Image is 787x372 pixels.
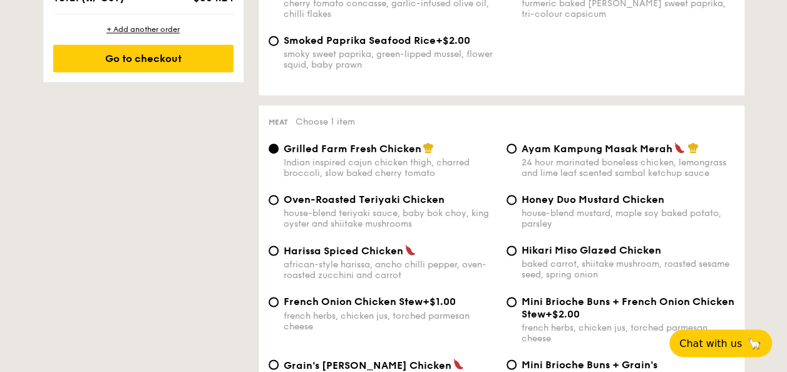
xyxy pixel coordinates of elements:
input: Smoked Paprika Seafood Rice+$2.00smoky sweet paprika, green-lipped mussel, flower squid, baby prawn [269,36,279,46]
input: Oven-Roasted Teriyaki Chickenhouse-blend teriyaki sauce, baby bok choy, king oyster and shiitake ... [269,195,279,205]
span: Grilled Farm Fresh Chicken [284,143,421,155]
span: Grain's [PERSON_NAME] Chicken [284,359,451,371]
span: +$1.00 [423,296,456,307]
span: Chat with us [679,338,742,349]
div: african-style harissa, ancho chilli pepper, oven-roasted zucchini and carrot [284,259,496,281]
input: Ayam Kampung Masak Merah24 hour marinated boneless chicken, lemongrass and lime leaf scented samb... [507,143,517,153]
span: Mini Brioche Buns + French Onion Chicken Stew [522,296,734,319]
span: +$2.00 [436,34,470,46]
input: Grain's [PERSON_NAME] Chickennyonya [PERSON_NAME], masala powder, lemongrass [269,359,279,369]
span: Harissa Spiced Chicken [284,245,403,257]
div: house-blend teriyaki sauce, baby bok choy, king oyster and shiitake mushrooms [284,208,496,229]
div: french herbs, chicken jus, torched parmesan cheese [522,322,734,343]
input: French Onion Chicken Stew+$1.00french herbs, chicken jus, torched parmesan cheese [269,297,279,307]
img: icon-spicy.37a8142b.svg [404,244,416,256]
div: french herbs, chicken jus, torched parmesan cheese [284,310,496,331]
div: Go to checkout [53,44,234,72]
span: Hikari Miso Glazed Chicken [522,244,661,256]
input: Honey Duo Mustard Chickenhouse-blend mustard, maple soy baked potato, parsley [507,195,517,205]
img: icon-chef-hat.a58ddaea.svg [423,142,434,153]
span: Smoked Paprika Seafood Rice [284,34,436,46]
img: icon-spicy.37a8142b.svg [453,358,464,369]
span: 🦙 [747,336,762,351]
img: icon-spicy.37a8142b.svg [674,142,685,153]
span: Honey Duo Mustard Chicken [522,194,664,205]
span: French Onion Chicken Stew [284,296,423,307]
input: Harissa Spiced Chickenafrican-style harissa, ancho chilli pepper, oven-roasted zucchini and carrot [269,245,279,256]
input: Mini Brioche Buns + French Onion Chicken Stew+$2.00french herbs, chicken jus, torched parmesan ch... [507,297,517,307]
div: Indian inspired cajun chicken thigh, charred broccoli, slow baked cherry tomato [284,157,496,178]
input: Grilled Farm Fresh ChickenIndian inspired cajun chicken thigh, charred broccoli, slow baked cherr... [269,143,279,153]
div: baked carrot, shiitake mushroom, roasted sesame seed, spring onion [522,259,734,280]
div: 24 hour marinated boneless chicken, lemongrass and lime leaf scented sambal ketchup sauce [522,157,734,178]
button: Chat with us🦙 [669,329,772,357]
span: Choose 1 item [296,116,355,127]
input: Mini Brioche Buns + Grain's [PERSON_NAME] Chicken+$1.00nyonya [PERSON_NAME], masala powder, lemon... [507,359,517,369]
span: +$2.00 [545,307,580,319]
div: + Add another order [53,24,234,34]
div: house-blend mustard, maple soy baked potato, parsley [522,208,734,229]
img: icon-chef-hat.a58ddaea.svg [687,142,699,153]
div: smoky sweet paprika, green-lipped mussel, flower squid, baby prawn [284,49,496,70]
span: Oven-Roasted Teriyaki Chicken [284,194,445,205]
input: Hikari Miso Glazed Chickenbaked carrot, shiitake mushroom, roasted sesame seed, spring onion [507,245,517,256]
span: Meat [269,118,288,127]
span: Ayam Kampung Masak Merah [522,143,672,155]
